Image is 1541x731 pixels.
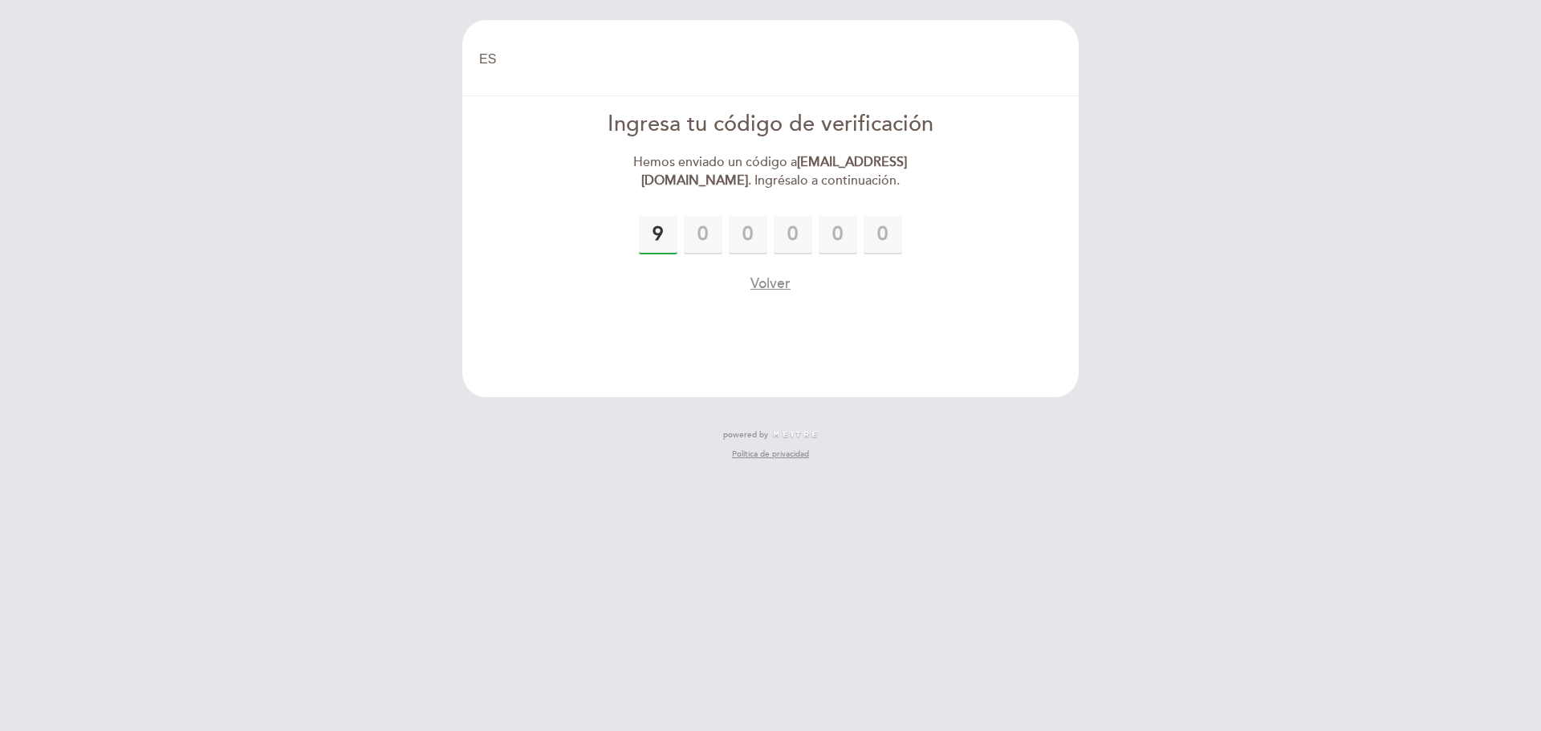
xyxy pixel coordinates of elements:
[641,154,908,189] strong: [EMAIL_ADDRESS][DOMAIN_NAME]
[864,216,902,254] input: 0
[587,109,955,140] div: Ingresa tu código de verificación
[723,429,818,441] a: powered by
[774,216,812,254] input: 0
[750,274,791,294] button: Volver
[772,431,818,439] img: MEITRE
[684,216,722,254] input: 0
[587,153,955,190] div: Hemos enviado un código a . Ingrésalo a continuación.
[732,449,809,460] a: Política de privacidad
[729,216,767,254] input: 0
[723,429,768,441] span: powered by
[819,216,857,254] input: 0
[639,216,677,254] input: 0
